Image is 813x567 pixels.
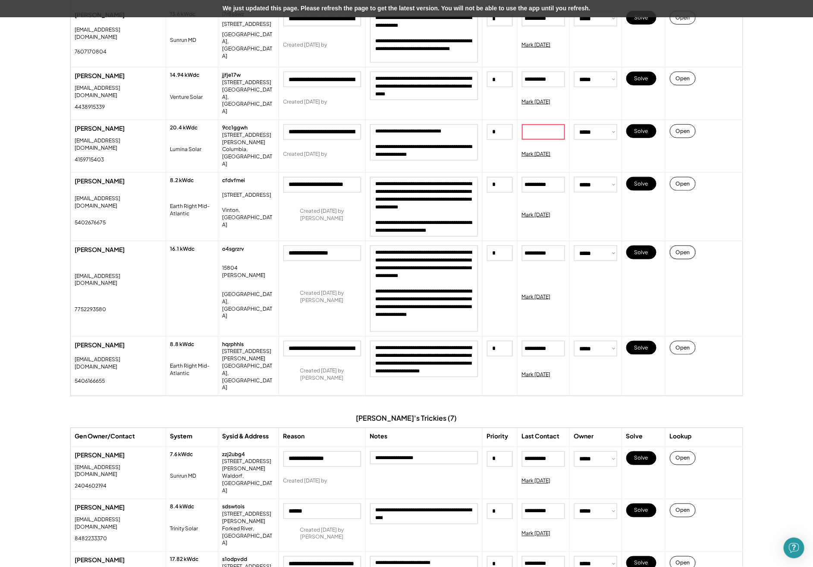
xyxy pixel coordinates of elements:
div: Earth Right Mid-Atlantic [170,203,213,217]
div: [PERSON_NAME] [75,72,161,80]
button: Open [670,451,696,465]
div: System [170,432,193,441]
div: [EMAIL_ADDRESS][DOMAIN_NAME] [75,195,161,210]
button: Open [670,124,696,138]
button: Solve [626,246,656,259]
div: Created [DATE] by [PERSON_NAME] [283,290,361,304]
button: Solve [626,504,656,517]
div: [EMAIL_ADDRESS][DOMAIN_NAME] [75,517,161,531]
div: Lumina Solar [170,146,202,153]
div: [PERSON_NAME] [75,556,161,565]
div: Created [DATE] by [PERSON_NAME] [283,208,361,222]
div: [STREET_ADDRESS][PERSON_NAME] [223,132,274,146]
div: Sunrun MD [170,37,197,44]
button: Solve [626,124,656,138]
div: Earth Right Mid-Atlantic [170,362,213,377]
div: [PERSON_NAME] [75,246,161,254]
div: 5406166655 [75,378,105,385]
div: Lookup [670,432,692,441]
div: Priority [487,432,509,441]
div: Sysid & Address [223,432,269,441]
div: Mark [DATE] [522,371,551,378]
div: 4159715403 [75,156,104,164]
button: Solve [626,11,656,25]
div: 16.1 kWdc [170,246,195,253]
div: [EMAIL_ADDRESS][DOMAIN_NAME] [75,273,161,287]
div: Created [DATE] by [283,478,327,485]
div: Solve [626,432,643,441]
div: 17.82 kWdc [170,556,199,564]
button: Open [670,177,696,191]
div: 20.4 kWdc [170,124,198,132]
button: Open [670,11,696,25]
div: Mark [DATE] [522,211,551,219]
div: Open Intercom Messenger [784,538,804,558]
button: Solve [626,72,656,85]
div: 7752293580 [75,306,107,313]
div: Mark [DATE] [522,41,551,49]
div: 9cc1ggwh [223,124,248,132]
div: 8.2 kWdc [170,177,194,184]
div: Notes [370,432,388,441]
div: 7607170804 [75,48,107,56]
div: [STREET_ADDRESS] [223,192,272,199]
div: Reason [283,432,305,441]
button: Open [670,504,696,517]
div: [GEOGRAPHIC_DATA], [GEOGRAPHIC_DATA] [223,291,274,320]
button: Solve [626,451,656,465]
div: Forked River, [GEOGRAPHIC_DATA] [223,526,274,547]
div: [STREET_ADDRESS][PERSON_NAME] [223,511,274,526]
div: [PERSON_NAME] [75,341,161,350]
div: Mark [DATE] [522,151,551,158]
div: Created [DATE] by [283,151,327,158]
div: [PERSON_NAME] [75,451,161,460]
div: zzj2ubg4 [223,451,245,459]
div: Trinity Solar [170,526,198,533]
button: Open [670,72,696,85]
div: Sunrun MD [170,473,197,480]
div: 2404602194 [75,483,107,490]
div: 8482233370 [75,535,107,543]
div: jjfje17w [223,72,241,79]
div: 8.8 kWdc [170,341,195,348]
div: Waldorf, [GEOGRAPHIC_DATA] [223,473,274,495]
div: [EMAIL_ADDRESS][DOMAIN_NAME] [75,26,161,41]
div: sdswtois [223,504,245,511]
div: 4438915339 [75,104,105,111]
div: [STREET_ADDRESS][PERSON_NAME] [223,348,274,362]
div: [EMAIL_ADDRESS][DOMAIN_NAME] [75,85,161,99]
div: [PERSON_NAME] [75,177,161,186]
div: hqrphhls [223,341,244,348]
div: Created [DATE] by [283,41,327,49]
div: [PERSON_NAME]'s Trickies (7) [356,413,457,423]
div: [STREET_ADDRESS][PERSON_NAME] [223,458,274,473]
button: Open [670,246,696,259]
div: 5402676675 [75,219,106,227]
div: Last Contact [522,432,560,441]
button: Solve [626,177,656,191]
div: Mark [DATE] [522,478,551,485]
div: Venture Solar [170,94,203,101]
div: [STREET_ADDRESS] [223,21,272,28]
div: [GEOGRAPHIC_DATA], [GEOGRAPHIC_DATA] [223,86,274,115]
div: 14.94 kWdc [170,72,200,79]
div: s1odpvdd [223,556,248,564]
div: [GEOGRAPHIC_DATA], [GEOGRAPHIC_DATA] [223,31,274,60]
div: Created [DATE] by [283,98,327,106]
div: Owner [574,432,594,441]
div: 8.4 kWdc [170,504,195,511]
div: Mark [DATE] [522,530,551,538]
div: Mark [DATE] [522,98,551,106]
button: Open [670,341,696,355]
div: 7.6 kWdc [170,451,193,459]
div: [EMAIL_ADDRESS][DOMAIN_NAME] [75,356,161,371]
div: Mark [DATE] [522,293,551,301]
div: [EMAIL_ADDRESS][DOMAIN_NAME] [75,137,161,152]
div: [STREET_ADDRESS] [223,79,272,86]
button: Solve [626,341,656,355]
div: o4sgrzrv [223,246,245,253]
div: Gen Owner/Contact [75,432,135,441]
div: Columbia, [GEOGRAPHIC_DATA] [223,146,274,167]
div: 15804 [PERSON_NAME] [223,265,274,279]
div: Created [DATE] by [PERSON_NAME] [283,527,361,542]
